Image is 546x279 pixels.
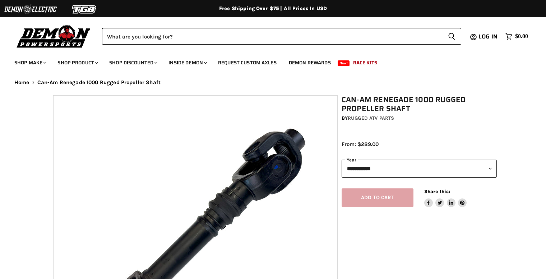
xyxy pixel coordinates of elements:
a: Shop Discounted [104,55,162,70]
span: Log in [478,32,498,41]
img: Demon Electric Logo 2 [4,3,57,16]
select: year [342,160,497,177]
span: Share this: [424,189,450,194]
input: Search [102,28,442,45]
a: Shop Product [52,55,102,70]
span: New! [338,60,350,66]
span: From: $289.00 [342,141,379,147]
a: Inside Demon [163,55,211,70]
button: Search [442,28,461,45]
img: Demon Powersports [14,23,93,49]
a: $0.00 [502,31,532,42]
span: Can-Am Renegade 1000 Rugged Propeller Shaft [37,79,161,86]
a: Log in [475,33,502,40]
ul: Main menu [9,52,526,70]
a: Rugged ATV Parts [348,115,394,121]
div: by [342,114,497,122]
aside: Share this: [424,188,467,207]
span: $0.00 [515,33,528,40]
a: Race Kits [348,55,383,70]
form: Product [102,28,461,45]
a: Home [14,79,29,86]
a: Shop Make [9,55,51,70]
a: Demon Rewards [283,55,336,70]
a: Request Custom Axles [213,55,282,70]
img: TGB Logo 2 [57,3,111,16]
h1: Can-Am Renegade 1000 Rugged Propeller Shaft [342,95,497,113]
